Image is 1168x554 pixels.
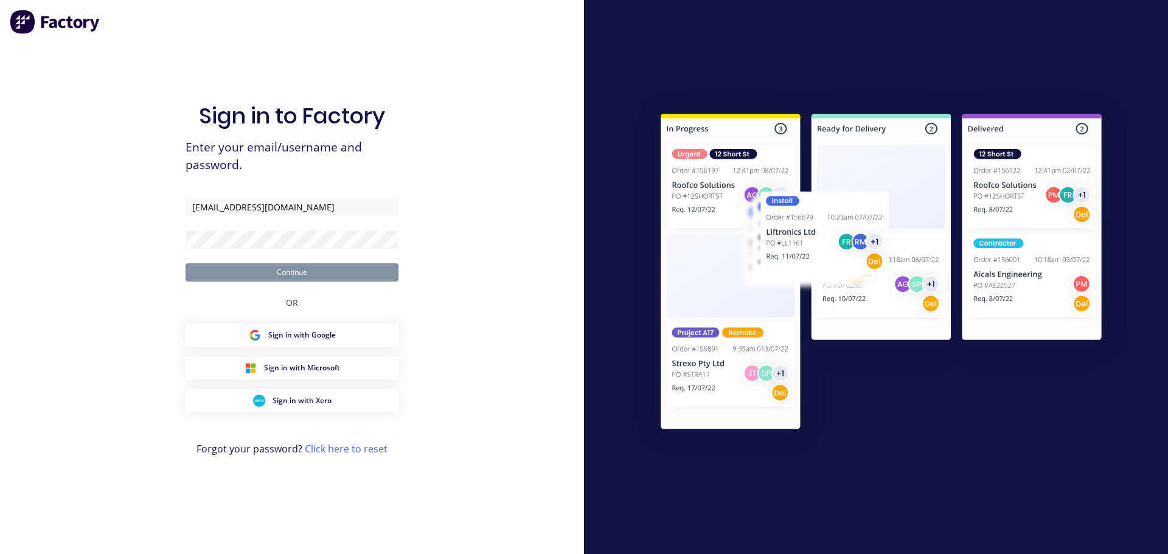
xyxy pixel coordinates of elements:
span: Forgot your password? [196,441,388,456]
div: OR [286,282,298,324]
button: Continue [186,263,398,282]
img: Google Sign in [249,329,261,341]
span: Sign in with Xero [273,395,332,406]
span: Sign in with Google [268,330,336,341]
button: Microsoft Sign inSign in with Microsoft [186,356,398,379]
button: Xero Sign inSign in with Xero [186,389,398,412]
img: Microsoft Sign in [245,362,257,374]
span: Sign in with Microsoft [264,362,340,373]
h1: Sign in to Factory [199,103,385,129]
img: Sign in [634,89,1128,458]
a: Click here to reset [305,442,388,455]
img: Factory [10,10,101,34]
span: Enter your email/username and password. [186,139,398,174]
img: Xero Sign in [253,395,265,407]
button: Google Sign inSign in with Google [186,324,398,347]
input: Email/Username [186,198,398,216]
